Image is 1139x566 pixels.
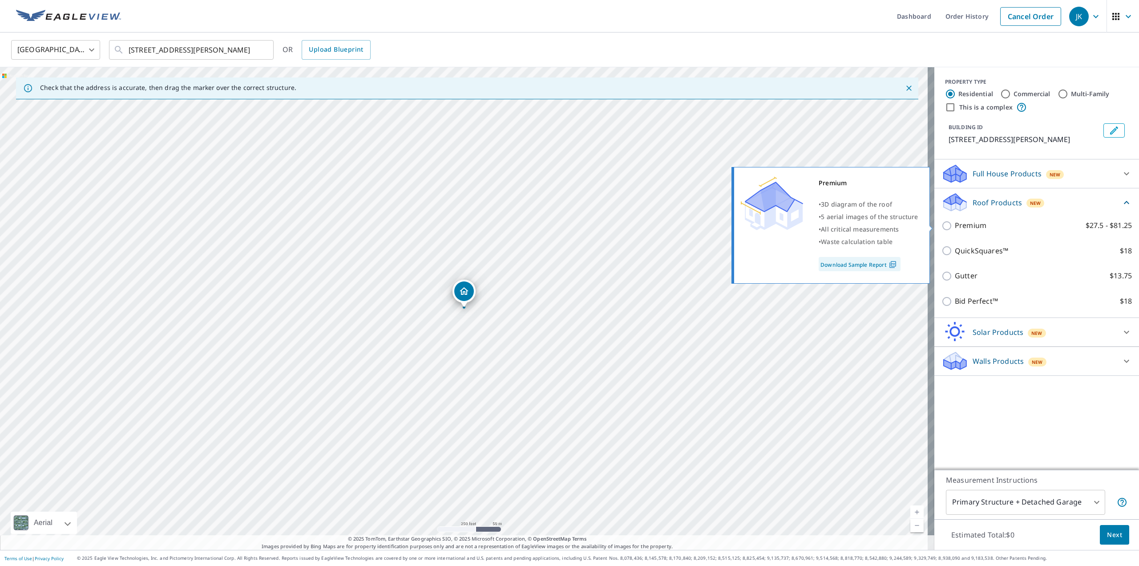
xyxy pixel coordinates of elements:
[1014,90,1050,98] label: Commercial
[348,535,587,543] span: © 2025 TomTom, Earthstar Geographics SIO, © 2025 Microsoft Corporation, ©
[1032,358,1043,366] span: New
[958,90,993,98] label: Residential
[11,512,77,534] div: Aerial
[955,270,977,281] p: Gutter
[309,44,363,55] span: Upload Blueprint
[946,490,1105,515] div: Primary Structure + Detached Garage
[941,192,1132,213] div: Roof ProductsNew
[741,177,803,230] img: Premium
[16,10,121,23] img: EV Logo
[283,40,371,60] div: OR
[955,296,998,307] p: Bid Perfect™
[955,220,986,231] p: Premium
[1030,200,1041,207] span: New
[946,475,1127,485] p: Measurement Instructions
[31,512,55,534] div: Aerial
[959,103,1013,112] label: This is a complex
[35,555,64,562] a: Privacy Policy
[533,535,570,542] a: OpenStreetMap
[77,555,1135,562] p: © 2025 Eagle View Technologies, Inc. and Pictometry International Corp. All Rights Reserved. Repo...
[1050,171,1061,178] span: New
[910,505,924,519] a: Current Level 17, Zoom In
[11,37,100,62] div: [GEOGRAPHIC_DATA]
[944,525,1022,545] p: Estimated Total: $0
[941,163,1132,184] div: Full House ProductsNew
[819,257,901,271] a: Download Sample Report
[1031,330,1042,337] span: New
[973,327,1023,338] p: Solar Products
[129,37,255,62] input: Search by address or latitude-longitude
[302,40,370,60] a: Upload Blueprint
[819,211,918,223] div: •
[821,212,918,221] span: 5 aerial images of the structure
[955,245,1008,257] p: QuickSquares™
[819,236,918,248] div: •
[4,555,32,562] a: Terms of Use
[949,123,983,131] p: BUILDING ID
[1117,497,1127,508] span: Your report will include the primary structure and a detached garage if one exists.
[973,356,1024,366] p: Walls Products
[973,197,1022,208] p: Roof Products
[4,556,64,561] p: |
[1000,7,1061,26] a: Cancel Order
[910,519,924,532] a: Current Level 17, Zoom Out
[1110,270,1132,281] p: $13.75
[821,237,893,246] span: Waste calculation table
[949,134,1100,145] p: [STREET_ADDRESS][PERSON_NAME]
[1069,7,1089,26] div: JK
[941,322,1132,343] div: Solar ProductsNew
[903,82,915,94] button: Close
[887,261,899,269] img: Pdf Icon
[821,225,899,233] span: All critical measurements
[819,198,918,211] div: •
[945,78,1128,86] div: PROPERTY TYPE
[821,200,892,208] span: 3D diagram of the roof
[1120,245,1132,257] p: $18
[40,84,296,92] p: Check that the address is accurate, then drag the marker over the correct structure.
[1086,220,1132,231] p: $27.5 - $81.25
[572,535,587,542] a: Terms
[1107,529,1122,541] span: Next
[1071,90,1110,98] label: Multi-Family
[819,177,918,189] div: Premium
[941,350,1132,372] div: Walls ProductsNew
[1100,525,1129,545] button: Next
[452,280,476,307] div: Dropped pin, building 1, Residential property, 5008 Pratt Ave Skokie, IL 60077
[973,168,1042,179] p: Full House Products
[1120,296,1132,307] p: $18
[1103,123,1125,138] button: Edit building 1
[819,223,918,236] div: •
